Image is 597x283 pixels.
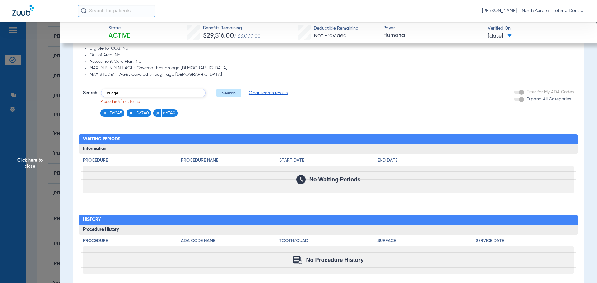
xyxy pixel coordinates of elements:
span: Status [109,25,130,31]
span: [PERSON_NAME] - North Aurora Lifetime Dentistry [482,8,585,14]
h4: Procedure [83,238,181,244]
h4: Tooth/Quad [279,238,377,244]
span: Active [109,32,130,40]
h4: Start Date [279,157,377,164]
img: x.svg [103,111,107,115]
li: Out of Area: No [90,52,574,58]
span: d6740 [163,110,175,116]
app-breakdown-title: End Date [377,157,574,166]
h3: Procedure History [79,225,578,235]
span: / $3,000.00 [234,34,261,39]
span: No Waiting Periods [309,176,360,183]
app-breakdown-title: Procedure [83,238,181,246]
span: $29,516.00 [203,33,234,39]
span: Expand All Categories [526,97,571,101]
li: MAX STUDENT AGE : Covered through age [DEMOGRAPHIC_DATA] [90,72,574,78]
app-breakdown-title: Surface [377,238,476,246]
app-breakdown-title: Procedure Name [181,157,279,166]
span: Humana [383,32,483,39]
p: Procedure(s) not found [100,99,288,105]
app-breakdown-title: Procedure [83,157,181,166]
h4: ADA Code Name [181,238,279,244]
span: Search [83,90,97,96]
span: Deductible Remaining [314,25,359,32]
label: Filter for My ADA Codes [525,89,574,95]
h2: History [79,215,578,225]
img: Zuub Logo [12,5,34,16]
span: Payer [383,25,483,31]
img: Search Icon [81,8,86,14]
img: x.svg [155,111,160,115]
h2: Waiting Periods [79,134,578,144]
app-breakdown-title: ADA Code Name [181,238,279,246]
span: Not Provided [314,33,347,39]
span: D6740 [136,110,149,116]
li: Assessment Care Plan: No [90,59,574,65]
span: Verified On [488,25,587,32]
h3: Information [79,144,578,154]
h4: Surface [377,238,476,244]
li: MAX DEPENDENT AGE : Covered through age [DEMOGRAPHIC_DATA] [90,66,574,71]
app-breakdown-title: Service Date [476,238,574,246]
button: Search [216,89,241,97]
li: Eligible for COB: No [90,46,574,52]
span: Benefits Remaining [203,25,261,31]
span: Clear search results [249,90,288,96]
h4: Procedure [83,157,181,164]
span: [DATE] [488,32,512,40]
span: D6245 [110,110,122,116]
input: Search by ADA code or keyword… [101,89,206,97]
h4: End Date [377,157,574,164]
input: Search for patients [78,5,155,17]
img: Calendar [296,175,306,184]
app-breakdown-title: Tooth/Quad [279,238,377,246]
h4: Procedure Name [181,157,279,164]
img: Calendar [293,256,302,264]
span: No Procedure History [306,257,363,263]
app-breakdown-title: Start Date [279,157,377,166]
h4: Service Date [476,238,574,244]
img: x.svg [129,111,133,115]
